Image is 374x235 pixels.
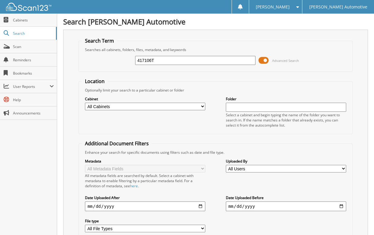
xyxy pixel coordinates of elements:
label: Cabinet [85,96,205,101]
a: here [130,183,138,188]
span: Scan [13,44,54,49]
legend: Search Term [82,37,117,44]
span: Search [13,31,53,36]
span: User Reports [13,84,50,89]
div: Optionally limit your search to a particular cabinet or folder [82,88,349,93]
span: Advanced Search [272,58,299,63]
div: Searches all cabinets, folders, files, metadata, and keywords [82,47,349,52]
label: Folder [226,96,346,101]
span: [PERSON_NAME] [256,5,290,9]
span: [PERSON_NAME] Automotive [309,5,367,9]
h1: Search [PERSON_NAME] Automotive [63,17,368,27]
span: Bookmarks [13,71,54,76]
div: All metadata fields are searched by default. Select a cabinet with metadata to enable filtering b... [85,173,205,188]
span: Reminders [13,57,54,63]
label: File type [85,218,205,224]
legend: Additional Document Filters [82,140,152,147]
input: start [85,201,205,211]
span: Help [13,97,54,102]
span: Cabinets [13,18,54,23]
legend: Location [82,78,108,85]
div: Select a cabinet and begin typing the name of the folder you want to search in. If the name match... [226,112,346,128]
div: Enhance your search for specific documents using filters such as date and file type. [82,150,349,155]
label: Metadata [85,159,205,164]
label: Date Uploaded After [85,195,205,200]
label: Date Uploaded Before [226,195,346,200]
label: Uploaded By [226,159,346,164]
input: end [226,201,346,211]
span: Announcements [13,111,54,116]
img: scan123-logo-white.svg [6,3,51,11]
